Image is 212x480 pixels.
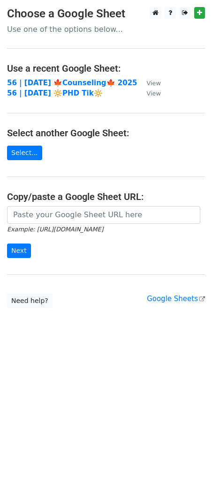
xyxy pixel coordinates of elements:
h3: Choose a Google Sheet [7,7,205,21]
small: Example: [URL][DOMAIN_NAME] [7,226,103,233]
a: Google Sheets [147,295,205,303]
input: Paste your Google Sheet URL here [7,206,200,224]
h4: Copy/paste a Google Sheet URL: [7,191,205,202]
a: View [137,79,161,87]
h4: Use a recent Google Sheet: [7,63,205,74]
p: Use one of the options below... [7,24,205,34]
input: Next [7,244,31,258]
small: View [147,90,161,97]
a: View [137,89,161,97]
a: Need help? [7,294,53,308]
h4: Select another Google Sheet: [7,127,205,139]
a: 56 | [DATE] 🔆PHD Tik🔆 [7,89,103,97]
small: View [147,80,161,87]
a: Select... [7,146,42,160]
a: 56 | [DATE] 🍁Counseling🍁 2025 [7,79,137,87]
